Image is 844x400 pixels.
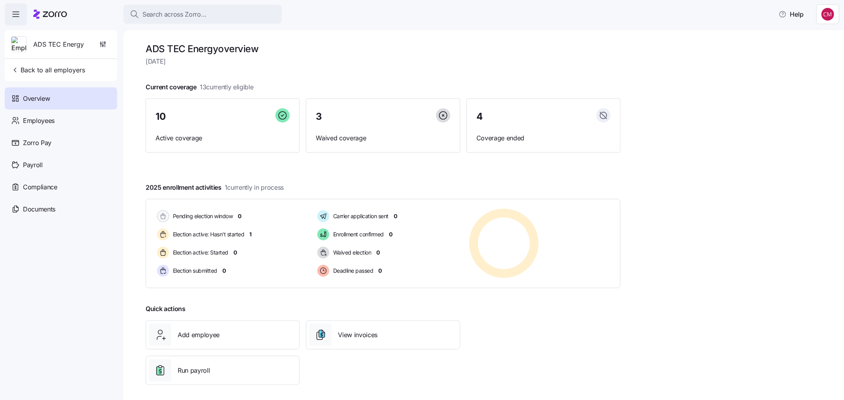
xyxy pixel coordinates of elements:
[238,212,242,220] span: 0
[146,304,186,314] span: Quick actions
[8,62,88,78] button: Back to all employers
[394,212,397,220] span: 0
[23,138,51,148] span: Zorro Pay
[222,267,226,275] span: 0
[233,249,237,257] span: 0
[476,112,483,121] span: 4
[476,133,611,143] span: Coverage ended
[171,212,233,220] span: Pending election window
[331,212,389,220] span: Carrier application sent
[11,65,85,75] span: Back to all employers
[146,43,620,55] h1: ADS TEC Energy overview
[779,9,804,19] span: Help
[5,198,117,220] a: Documents
[156,133,290,143] span: Active coverage
[5,87,117,109] a: Overview
[5,176,117,198] a: Compliance
[376,249,380,257] span: 0
[5,109,117,132] a: Employees
[146,57,620,66] span: [DATE]
[142,9,207,19] span: Search across Zorro...
[33,40,84,49] span: ADS TEC Energy
[23,160,43,170] span: Payroll
[772,6,810,22] button: Help
[11,37,27,53] img: Employer logo
[338,330,377,340] span: View invoices
[23,116,55,126] span: Employees
[389,230,393,238] span: 0
[23,204,55,214] span: Documents
[146,82,254,92] span: Current coverage
[225,183,284,192] span: 1 currently in process
[123,5,282,24] button: Search across Zorro...
[5,154,117,176] a: Payroll
[331,249,372,257] span: Waived election
[378,267,382,275] span: 0
[200,82,254,92] span: 13 currently eligible
[156,112,165,121] span: 10
[171,249,228,257] span: Election active: Started
[331,267,374,275] span: Deadline passed
[5,132,117,154] a: Zorro Pay
[171,230,245,238] span: Election active: Hasn't started
[316,133,450,143] span: Waived coverage
[171,267,217,275] span: Election submitted
[178,366,210,375] span: Run payroll
[146,183,284,192] span: 2025 enrollment activities
[23,182,57,192] span: Compliance
[250,230,252,238] span: 1
[316,112,322,121] span: 3
[178,330,220,340] span: Add employee
[331,230,384,238] span: Enrollment confirmed
[821,8,834,21] img: c76f7742dad050c3772ef460a101715e
[23,94,50,104] span: Overview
